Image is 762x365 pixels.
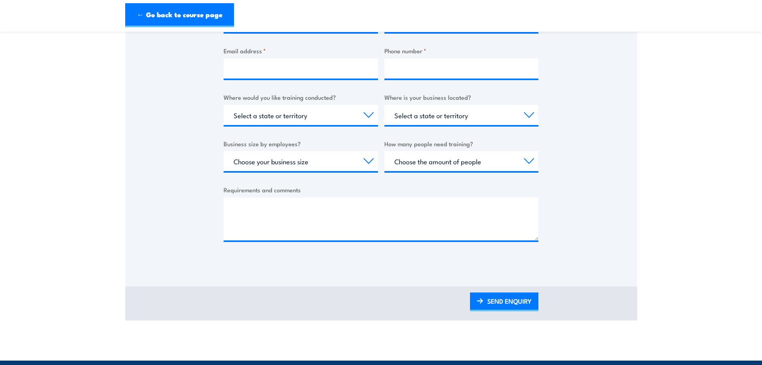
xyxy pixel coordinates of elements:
[125,3,234,27] a: ← Go back to course page
[384,139,539,148] label: How many people need training?
[384,46,539,55] label: Phone number
[224,185,538,194] label: Requirements and comments
[224,93,378,102] label: Where would you like training conducted?
[470,292,538,311] a: SEND ENQUIRY
[224,46,378,55] label: Email address
[224,139,378,148] label: Business size by employees?
[384,93,539,102] label: Where is your business located?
